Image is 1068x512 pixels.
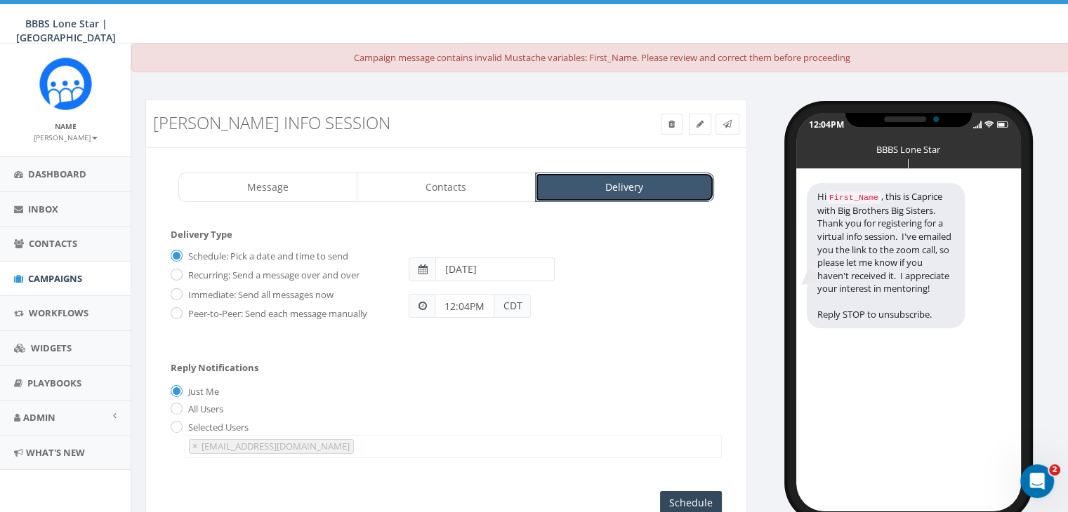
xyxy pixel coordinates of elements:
[826,191,881,204] code: First_Name
[494,294,531,318] span: CDT
[153,114,587,132] h3: [PERSON_NAME] Info Session
[29,306,88,319] span: Workflows
[192,440,197,452] span: ×
[185,288,334,302] label: Immediate: Send all messages now
[34,130,98,143] a: [PERSON_NAME]
[185,307,367,321] label: Peer-to-Peer: Send each message manually
[1020,464,1054,498] iframe: Intercom live chat
[535,173,714,202] a: Delivery
[178,173,357,202] a: Message
[26,446,85,459] span: What's New
[873,143,944,150] div: BBBS Lone Star | [GEOGRAPHIC_DATA]
[39,58,92,110] img: Rally_Corp_Icon.png
[28,168,86,180] span: Dashboard
[185,385,219,399] label: Just Me
[357,173,536,202] a: Contacts
[809,119,844,130] div: 12:04PM
[185,269,360,283] label: Recurring: Send a message over and over
[1049,464,1060,476] span: 2
[55,121,77,131] small: Name
[189,439,354,454] li: chawkins@bbbstx.org
[27,377,81,389] span: Playbooks
[28,203,58,215] span: Inbox
[34,133,98,142] small: [PERSON_NAME]
[200,440,353,452] span: [EMAIL_ADDRESS][DOMAIN_NAME]
[185,250,348,264] label: Schedule: Pick a date and time to send
[171,361,258,375] label: Reply Notifications
[171,228,232,241] label: Delivery Type
[29,237,77,250] span: Contacts
[16,17,116,44] span: BBBS Lone Star | [GEOGRAPHIC_DATA]
[723,118,732,130] span: Send Test Message
[31,342,72,354] span: Widgets
[185,403,223,417] label: All Users
[185,421,249,435] label: Selected Users
[28,272,82,285] span: Campaigns
[807,183,965,328] div: Hi , this is Caprice with Big Brothers Big Sisters. Thank you for registering for a virtual info ...
[668,118,675,130] span: Delete Campaign
[190,440,200,453] button: Remove item
[23,411,55,424] span: Admin
[697,118,704,130] span: Edit Campaign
